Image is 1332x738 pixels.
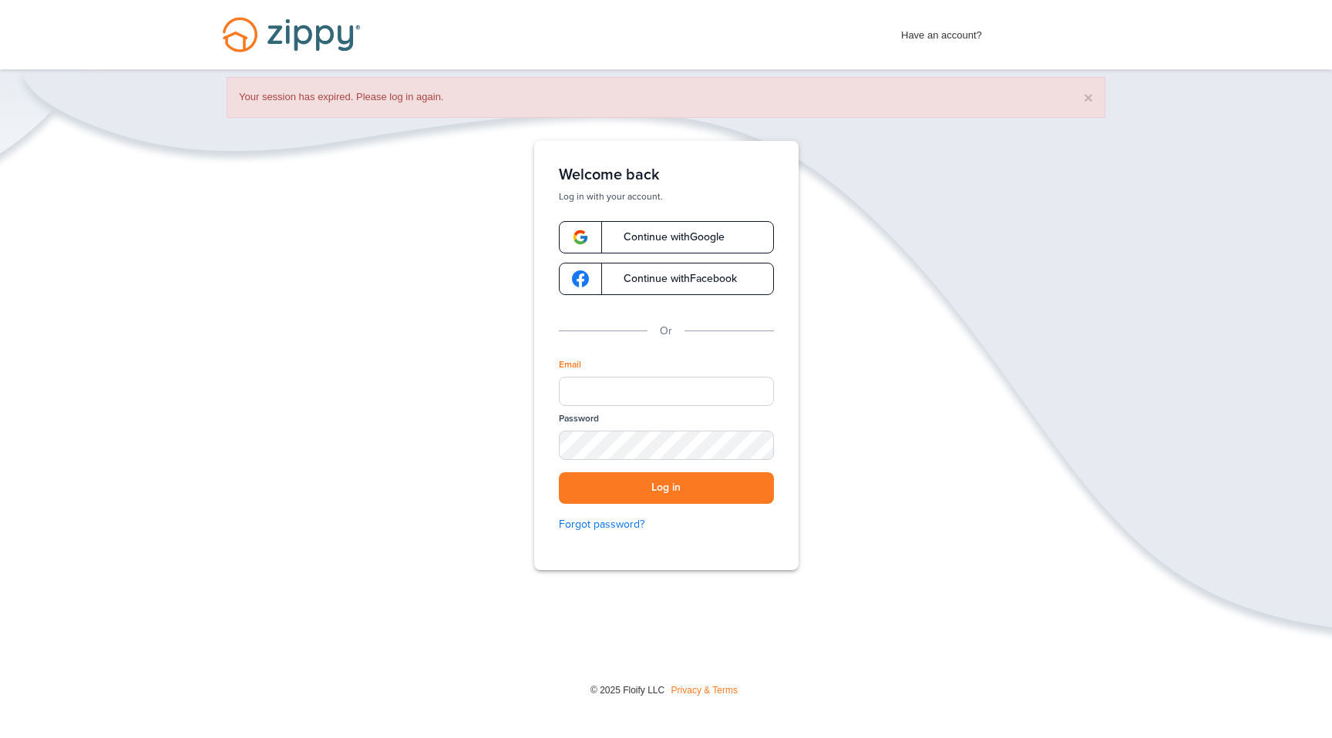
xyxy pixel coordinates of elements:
[590,685,664,696] span: © 2025 Floify LLC
[559,358,581,371] label: Email
[559,472,774,504] button: Log in
[559,516,774,533] a: Forgot password?
[608,232,725,243] span: Continue with Google
[559,263,774,295] a: google-logoContinue withFacebook
[559,166,774,184] h1: Welcome back
[227,77,1105,118] div: Your session has expired. Please log in again.
[559,431,774,460] input: Password
[559,190,774,203] p: Log in with your account.
[660,323,672,340] p: Or
[572,229,589,246] img: google-logo
[559,377,774,406] input: Email
[559,221,774,253] a: google-logoContinue withGoogle
[671,685,738,696] a: Privacy & Terms
[559,412,599,425] label: Password
[901,19,982,44] span: Have an account?
[572,270,589,287] img: google-logo
[1084,89,1093,106] button: ×
[608,273,737,284] span: Continue with Facebook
